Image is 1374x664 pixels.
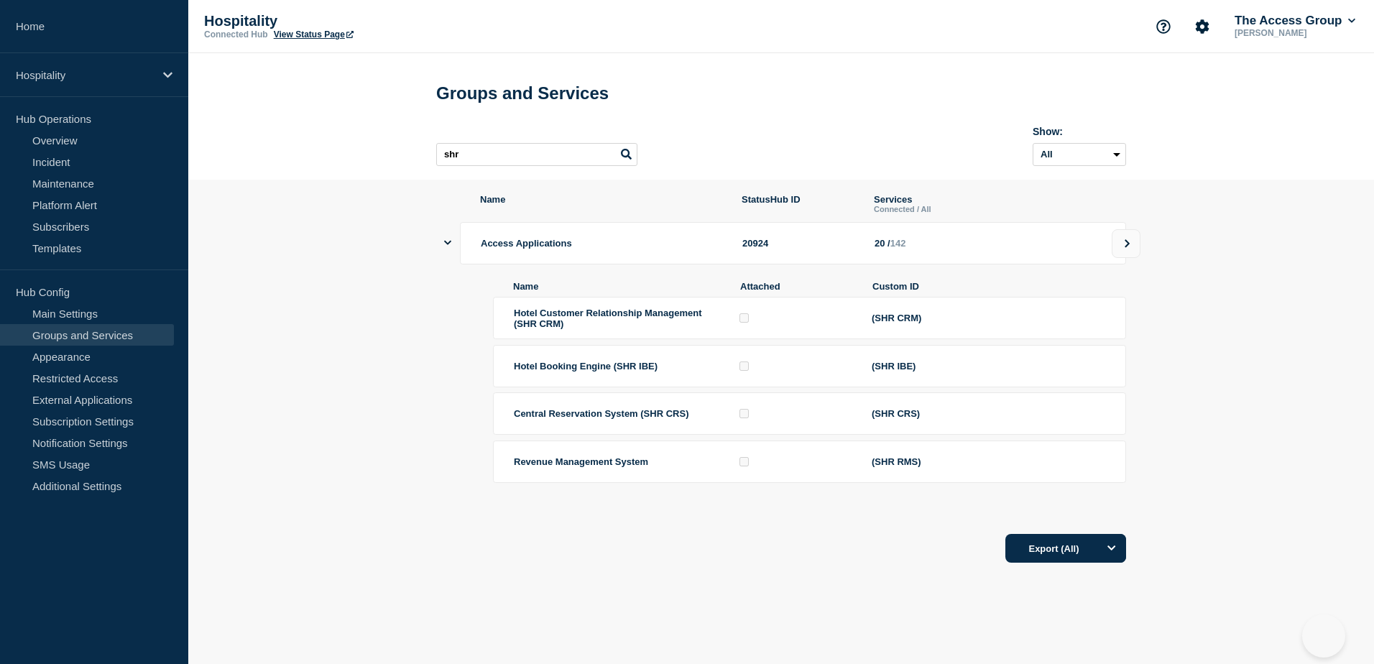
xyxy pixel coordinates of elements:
p: [PERSON_NAME] [1232,28,1358,38]
div: Show: [1033,126,1126,137]
span: Name [513,281,723,292]
h1: Groups and Services [436,83,1126,103]
p: Connected Hub [204,29,268,40]
p: Hospitality [204,13,492,29]
span: Hotel Customer Relationship Management (SHR CRM) [514,308,701,329]
span: Revenue Management System [514,456,648,467]
p: Connected / All [874,205,1106,213]
button: Support [1148,11,1179,42]
span: Central Reservation System (SHR CRS) [514,408,688,419]
div: (SHR CRM) [872,313,1105,323]
button: Account settings [1187,11,1217,42]
button: Options [1097,534,1126,563]
span: Access Applications [481,238,572,249]
p: Hospitality [16,69,154,81]
span: Attached [740,281,855,292]
div: 20924 [742,238,857,249]
button: showServices [444,222,451,264]
span: Hotel Booking Engine (SHR IBE) [514,361,658,372]
p: Services [874,194,1106,205]
button: Export (All) [1005,534,1126,563]
span: StatusHub ID [742,194,857,213]
button: The Access Group [1232,14,1358,28]
a: View Status Page [274,29,354,40]
div: (SHR RMS) [872,456,1105,467]
span: 142 [890,238,906,249]
span: Custom ID [872,281,1106,292]
div: (SHR IBE) [872,361,1105,372]
span: Name [480,194,724,213]
iframe: Help Scout Beacon - Open [1302,614,1345,658]
div: (SHR CRS) [872,408,1105,419]
select: Archived [1033,143,1126,166]
span: 20 / [875,238,890,249]
input: Search services and groups [436,143,637,166]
